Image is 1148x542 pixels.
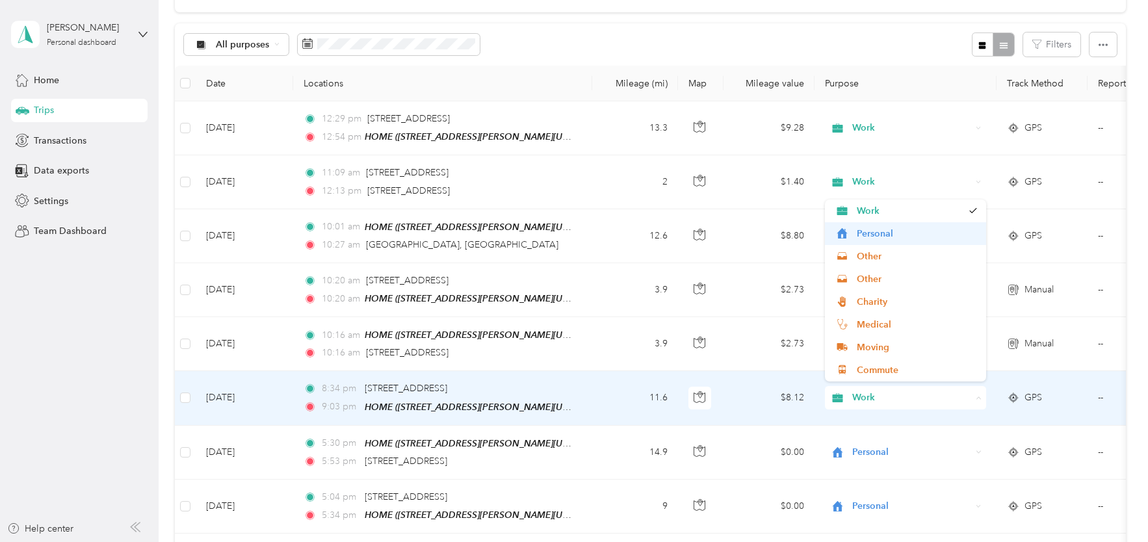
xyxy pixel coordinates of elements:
span: Moving [857,341,977,354]
span: Team Dashboard [34,224,107,238]
span: 5:34 pm [322,508,359,523]
td: [DATE] [196,426,293,480]
span: GPS [1024,391,1042,405]
th: Date [196,66,293,101]
span: 5:53 pm [322,454,359,469]
span: Work [852,391,971,405]
span: 10:20 am [322,274,360,288]
th: Mileage value [724,66,815,101]
td: 11.6 [592,371,678,425]
span: HOME ([STREET_ADDRESS][PERSON_NAME][US_STATE][US_STATE]) [365,402,647,413]
span: 12:13 pm [322,184,361,198]
td: $2.73 [724,317,815,371]
span: 10:16 am [322,328,359,342]
td: [DATE] [196,480,293,534]
span: Data exports [34,164,89,177]
span: GPS [1024,445,1042,459]
span: 10:01 am [322,220,359,234]
th: Mileage (mi) [592,66,678,101]
span: Work [857,204,962,218]
td: $8.12 [724,371,815,425]
span: [STREET_ADDRESS] [365,456,447,467]
td: [DATE] [196,371,293,425]
span: GPS [1024,499,1042,513]
button: Help center [7,522,73,536]
span: [STREET_ADDRESS] [366,347,449,358]
td: [DATE] [196,263,293,317]
td: $8.80 [724,209,815,263]
span: Commute [857,363,977,377]
span: Other [857,272,977,286]
span: [GEOGRAPHIC_DATA], [GEOGRAPHIC_DATA] [366,239,558,250]
td: 14.9 [592,426,678,480]
td: [DATE] [196,101,293,155]
span: 8:34 pm [322,381,359,396]
td: $0.00 [724,480,815,534]
span: GPS [1024,175,1042,189]
span: Other [857,250,977,263]
span: GPS [1024,229,1042,243]
span: HOME ([STREET_ADDRESS][PERSON_NAME][US_STATE][US_STATE]) [365,293,647,304]
div: [PERSON_NAME] [47,21,128,34]
th: Purpose [815,66,997,101]
th: Track Method [997,66,1088,101]
td: 2 [592,155,678,209]
td: 3.9 [592,317,678,371]
td: [DATE] [196,209,293,263]
td: $9.28 [724,101,815,155]
td: 12.6 [592,209,678,263]
span: 12:54 pm [322,130,359,144]
span: Home [34,73,59,87]
span: Personal [852,499,971,513]
span: [STREET_ADDRESS] [366,275,449,286]
span: All purposes [216,40,270,49]
span: 10:20 am [322,292,359,306]
span: 10:27 am [322,238,360,252]
span: 9:03 pm [322,400,359,414]
button: Filters [1023,32,1080,57]
span: 5:30 pm [322,436,359,450]
span: HOME ([STREET_ADDRESS][PERSON_NAME][US_STATE][US_STATE]) [365,438,647,449]
span: [STREET_ADDRESS] [365,383,447,394]
span: Charity [857,295,977,309]
span: Settings [34,194,68,208]
td: 3.9 [592,263,678,317]
span: Manual [1024,283,1054,297]
span: 10:16 am [322,346,360,360]
span: [STREET_ADDRESS] [367,113,450,124]
span: HOME ([STREET_ADDRESS][PERSON_NAME][US_STATE][US_STATE]) [365,131,647,142]
span: [STREET_ADDRESS] [366,167,449,178]
td: [DATE] [196,155,293,209]
td: $2.73 [724,263,815,317]
iframe: Everlance-gr Chat Button Frame [1075,469,1148,542]
span: 5:04 pm [322,490,359,504]
span: Work [852,175,971,189]
span: [STREET_ADDRESS] [365,491,447,502]
span: Trips [34,103,54,117]
td: 9 [592,480,678,534]
span: HOME ([STREET_ADDRESS][PERSON_NAME][US_STATE][US_STATE]) [365,222,647,233]
td: $0.00 [724,426,815,480]
span: [STREET_ADDRESS] [367,185,450,196]
span: GPS [1024,121,1042,135]
td: $1.40 [724,155,815,209]
span: Personal [857,227,977,240]
span: 11:09 am [322,166,360,180]
span: 12:29 pm [322,112,361,126]
span: Work [852,121,971,135]
td: [DATE] [196,317,293,371]
span: Transactions [34,134,86,148]
th: Map [678,66,724,101]
div: Personal dashboard [47,39,116,47]
th: Locations [293,66,592,101]
span: Manual [1024,337,1054,351]
span: Personal [852,445,971,459]
span: Medical [857,318,977,331]
td: 13.3 [592,101,678,155]
span: HOME ([STREET_ADDRESS][PERSON_NAME][US_STATE][US_STATE]) [365,329,647,341]
span: HOME ([STREET_ADDRESS][PERSON_NAME][US_STATE][US_STATE]) [365,510,647,521]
